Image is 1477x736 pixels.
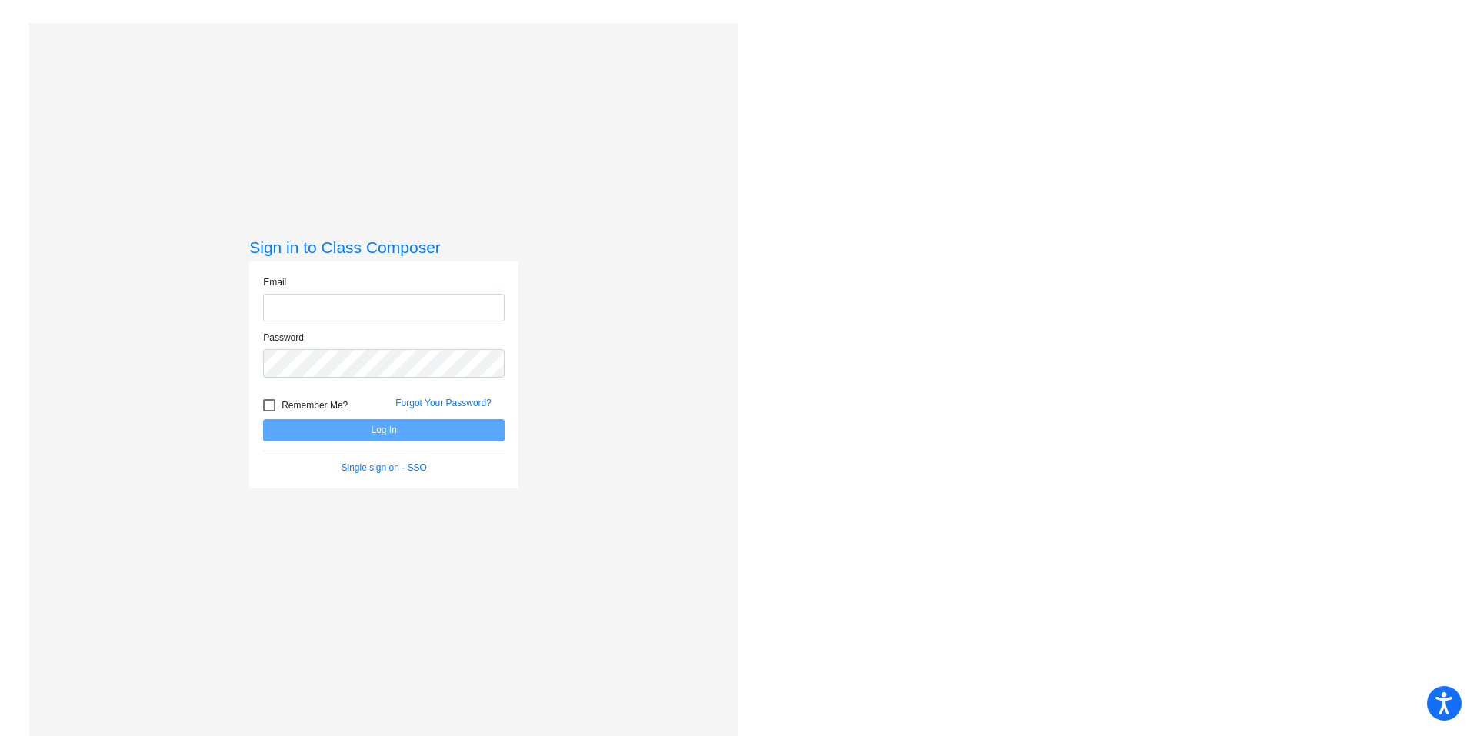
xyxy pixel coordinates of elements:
[263,275,286,289] label: Email
[249,238,518,257] h3: Sign in to Class Composer
[342,462,427,473] a: Single sign on - SSO
[395,398,492,408] a: Forgot Your Password?
[282,396,348,415] span: Remember Me?
[263,331,304,345] label: Password
[263,419,505,441] button: Log In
